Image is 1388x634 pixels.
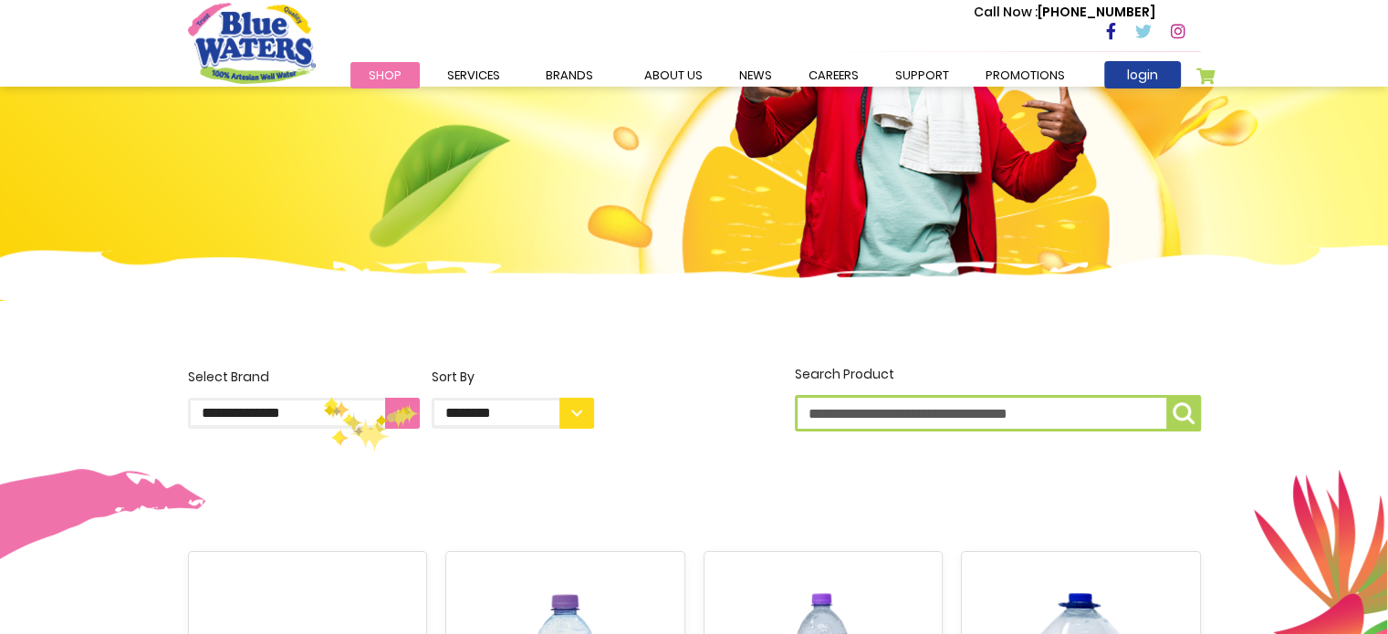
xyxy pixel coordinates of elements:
[432,398,594,429] select: Sort By
[1166,395,1201,431] button: Search Product
[790,62,877,88] a: careers
[626,62,721,88] a: about us
[721,62,790,88] a: News
[369,67,402,84] span: Shop
[188,3,316,83] a: store logo
[447,67,500,84] span: Services
[877,62,967,88] a: support
[188,398,420,429] select: Select Brand
[1104,61,1181,88] a: login
[795,365,1201,431] label: Search Product
[967,62,1083,88] a: Promotions
[1173,402,1195,424] img: search-icon.png
[974,3,1155,22] p: [PHONE_NUMBER]
[432,368,594,387] div: Sort By
[546,67,593,84] span: Brands
[795,395,1201,431] input: Search Product
[974,3,1038,21] span: Call Now :
[188,368,420,429] label: Select Brand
